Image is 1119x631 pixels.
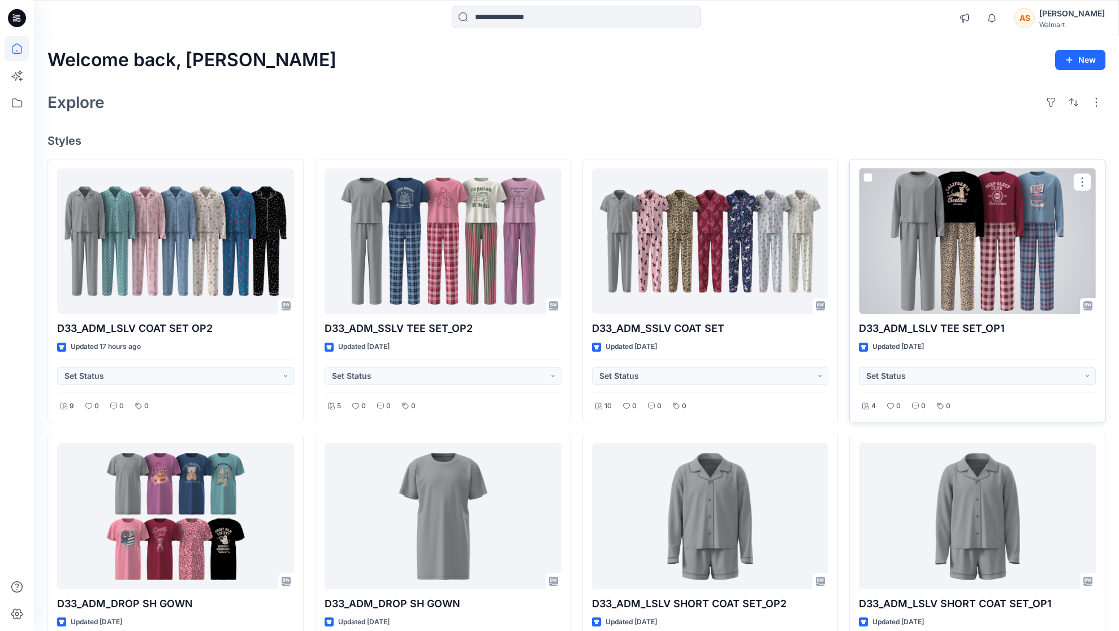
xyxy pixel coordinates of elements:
[859,596,1096,612] p: D33_ADM_LSLV SHORT COAT SET_OP1
[946,400,950,412] p: 0
[71,341,141,353] p: Updated 17 hours ago
[592,168,829,314] a: D33_ADM_SSLV COAT SET
[338,616,390,628] p: Updated [DATE]
[47,134,1105,148] h4: Styles
[71,616,122,628] p: Updated [DATE]
[921,400,926,412] p: 0
[1014,8,1035,28] div: AS
[70,400,74,412] p: 9
[325,321,561,336] p: D33_ADM_SSLV TEE SET_OP2
[592,321,829,336] p: D33_ADM_SSLV COAT SET
[325,596,561,612] p: D33_ADM_DROP SH GOWN
[592,596,829,612] p: D33_ADM_LSLV SHORT COAT SET_OP2
[57,596,294,612] p: D33_ADM_DROP SH GOWN
[57,321,294,336] p: D33_ADM_LSLV COAT SET OP2
[682,400,686,412] p: 0
[57,168,294,314] a: D33_ADM_LSLV COAT SET OP2
[859,168,1096,314] a: D33_ADM_LSLV TEE SET_OP1
[592,443,829,589] a: D33_ADM_LSLV SHORT COAT SET_OP2
[361,400,366,412] p: 0
[325,168,561,314] a: D33_ADM_SSLV TEE SET_OP2
[57,443,294,589] a: D33_ADM_DROP SH GOWN
[632,400,637,412] p: 0
[896,400,901,412] p: 0
[657,400,662,412] p: 0
[606,341,657,353] p: Updated [DATE]
[872,341,924,353] p: Updated [DATE]
[1039,20,1105,29] div: Walmart
[1039,7,1105,20] div: [PERSON_NAME]
[411,400,416,412] p: 0
[604,400,612,412] p: 10
[47,93,105,111] h2: Explore
[47,50,336,71] h2: Welcome back, [PERSON_NAME]
[859,321,1096,336] p: D33_ADM_LSLV TEE SET_OP1
[337,400,341,412] p: 5
[872,616,924,628] p: Updated [DATE]
[144,400,149,412] p: 0
[325,443,561,589] a: D33_ADM_DROP SH GOWN
[871,400,876,412] p: 4
[606,616,657,628] p: Updated [DATE]
[859,443,1096,589] a: D33_ADM_LSLV SHORT COAT SET_OP1
[94,400,99,412] p: 0
[1055,50,1105,70] button: New
[338,341,390,353] p: Updated [DATE]
[119,400,124,412] p: 0
[386,400,391,412] p: 0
